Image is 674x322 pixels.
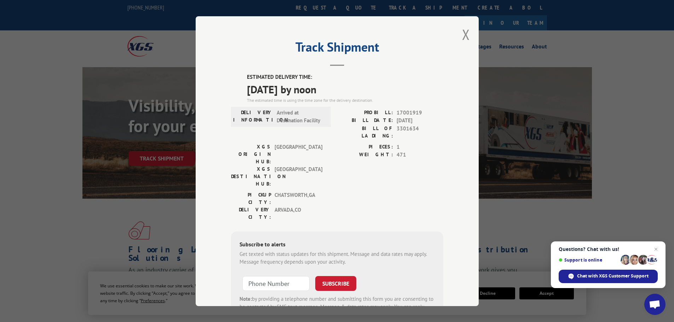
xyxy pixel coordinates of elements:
h2: Track Shipment [231,42,443,55]
label: BILL OF LADING: [337,124,393,139]
span: 3301634 [397,124,443,139]
label: ESTIMATED DELIVERY TIME: [247,73,443,81]
span: 17001919 [397,109,443,117]
strong: Note: [240,295,252,302]
label: WEIGHT: [337,151,393,159]
span: [GEOGRAPHIC_DATA] [275,165,322,187]
div: Get texted with status updates for this shipment. Message and data rates may apply. Message frequ... [240,250,435,266]
label: PICKUP CITY: [231,191,271,206]
input: Phone Number [242,276,310,291]
span: [DATE] [397,117,443,125]
span: CHATSWORTH , GA [275,191,322,206]
label: XGS DESTINATION HUB: [231,165,271,187]
span: Questions? Chat with us! [559,246,658,252]
span: Arrived at Destination Facility [277,109,324,124]
label: PIECES: [337,143,393,151]
span: ARVADA , CO [275,206,322,221]
label: PROBILL: [337,109,393,117]
span: [GEOGRAPHIC_DATA] [275,143,322,165]
div: by providing a telephone number and submitting this form you are consenting to be contacted by SM... [240,295,435,319]
span: [DATE] by noon [247,81,443,97]
div: Chat with XGS Customer Support [559,270,658,283]
label: DELIVERY INFORMATION: [233,109,273,124]
div: Open chat [644,294,666,315]
span: Support is online [559,257,618,263]
span: 1 [397,143,443,151]
div: Subscribe to alerts [240,240,435,250]
button: Close modal [462,25,470,44]
button: SUBSCRIBE [315,276,356,291]
label: DELIVERY CITY: [231,206,271,221]
span: Chat with XGS Customer Support [577,273,649,279]
div: The estimated time is using the time zone for the delivery destination. [247,97,443,103]
label: XGS ORIGIN HUB: [231,143,271,165]
span: 471 [397,151,443,159]
label: BILL DATE: [337,117,393,125]
span: Close chat [652,245,660,253]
